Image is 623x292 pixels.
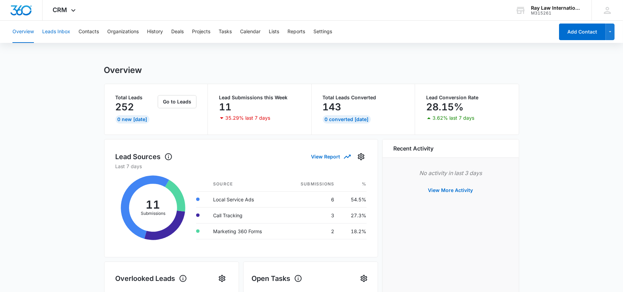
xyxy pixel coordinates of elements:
button: Settings [356,151,367,162]
button: View Report [311,150,350,163]
td: 54.5% [340,191,366,207]
td: Marketing 360 Forms [208,223,283,239]
button: Projects [192,21,210,43]
button: Calendar [240,21,260,43]
button: Deals [171,21,184,43]
p: Lead Submissions this Week [219,95,300,100]
button: View More Activity [421,182,480,199]
button: Settings [313,21,332,43]
td: 18.2% [340,223,366,239]
h1: Overlooked Leads [116,273,187,284]
button: Settings [358,273,369,284]
a: Go to Leads [158,99,196,104]
button: Lists [269,21,279,43]
button: Add Contact [559,24,606,40]
h1: Lead Sources [116,152,173,162]
div: 0 Converted [DATE] [323,115,371,124]
td: 27.3% [340,207,366,223]
th: Source [208,177,283,192]
div: account id [531,11,581,16]
p: No activity in last 3 days [394,169,508,177]
button: Settings [217,273,228,284]
td: Call Tracking [208,207,283,223]
p: Lead Conversion Rate [426,95,508,100]
p: 143 [323,101,341,112]
h1: Open Tasks [252,273,302,284]
button: Leads Inbox [42,21,70,43]
p: Last 7 days [116,163,367,170]
button: Contacts [79,21,99,43]
button: Reports [287,21,305,43]
p: 3.62% last 7 days [432,116,474,120]
div: 0 New [DATE] [116,115,149,124]
p: 28.15% [426,101,464,112]
h1: Overview [104,65,142,75]
th: Submissions [283,177,340,192]
th: % [340,177,366,192]
button: History [147,21,163,43]
button: Go to Leads [158,95,196,108]
td: 2 [283,223,340,239]
p: Total Leads Converted [323,95,404,100]
td: 3 [283,207,340,223]
p: 252 [116,101,134,112]
p: 35.29% last 7 days [225,116,270,120]
button: Overview [12,21,34,43]
p: 11 [219,101,231,112]
h6: Recent Activity [394,144,434,153]
button: Organizations [107,21,139,43]
span: CRM [53,6,67,13]
button: Tasks [219,21,232,43]
td: Local Service Ads [208,191,283,207]
div: account name [531,5,581,11]
td: 6 [283,191,340,207]
p: Total Leads [116,95,157,100]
